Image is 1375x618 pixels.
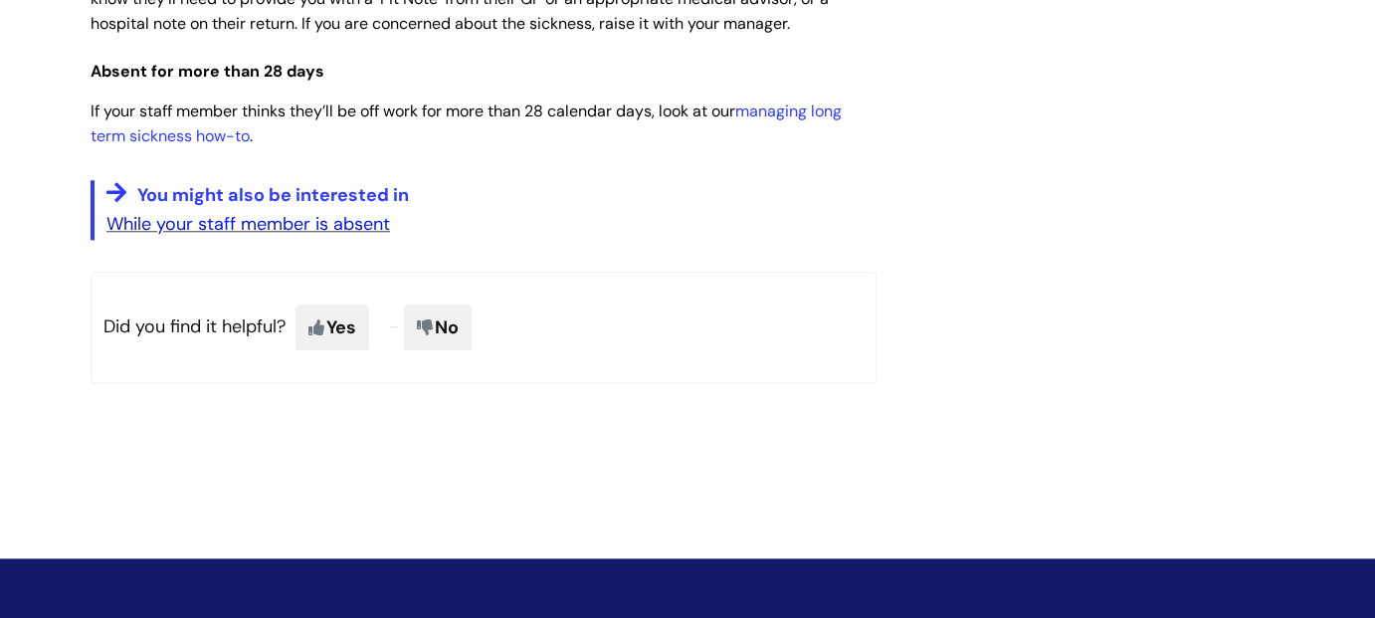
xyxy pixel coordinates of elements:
span: If your staff member thinks they’ll be off work for more than 28 calendar days, look at our . [91,101,842,146]
span: No [404,305,472,350]
a: While your staff member is absent [106,212,390,236]
span: You might also be interested in [137,183,409,207]
span: Absent for more than 28 days [91,61,324,82]
span: Yes [295,305,369,350]
p: Did you find it helpful? [91,272,877,383]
